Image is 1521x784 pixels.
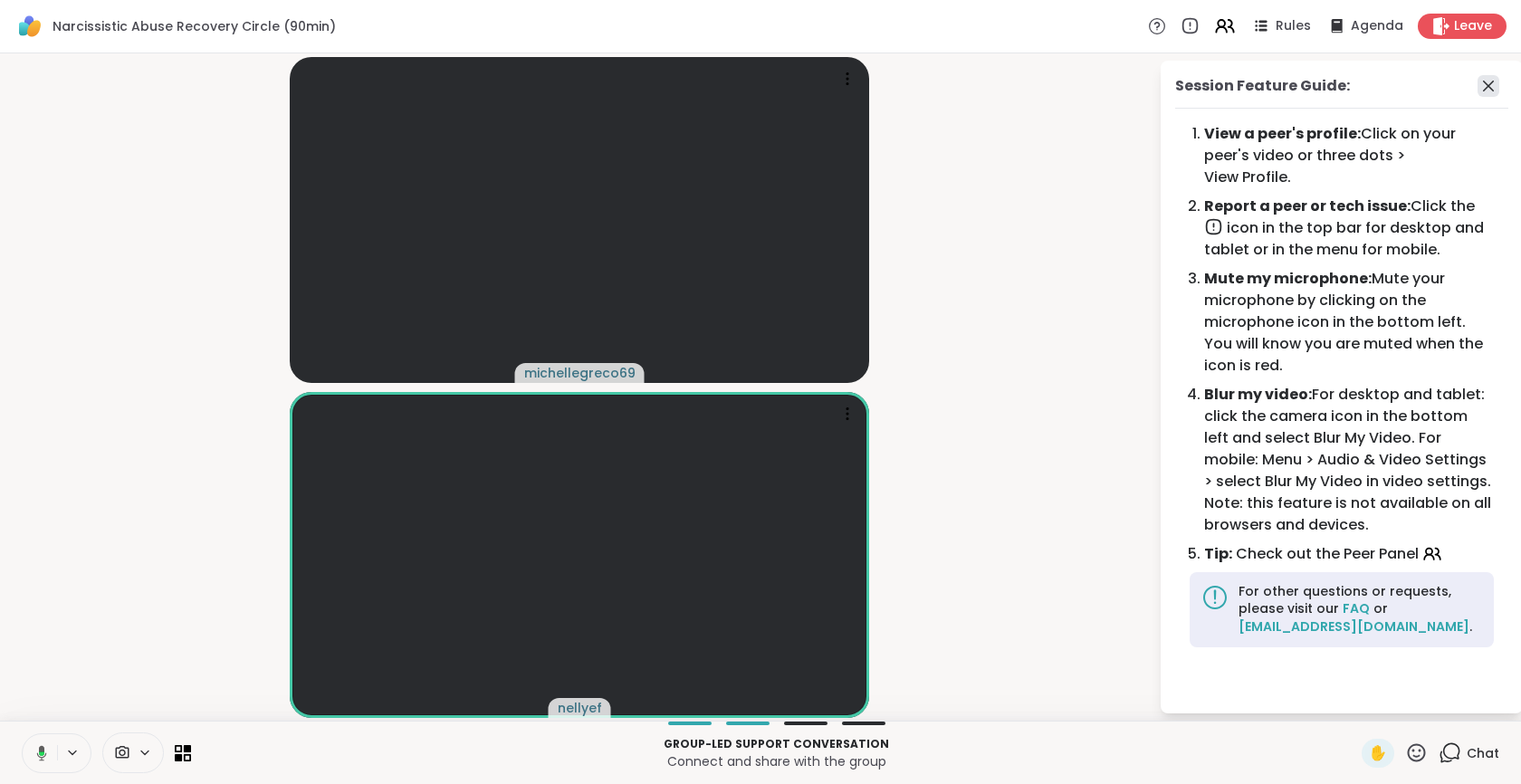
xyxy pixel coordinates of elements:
span: Agenda [1351,17,1403,35]
li: Click on your peer's video or three dots > View Profile. [1204,123,1494,188]
b: Blur my video: [1204,384,1312,405]
div: Session Feature Guide: [1175,75,1350,97]
span: ✋ [1369,742,1387,764]
li: Mute your microphone by clicking on the microphone icon in the bottom left. You will know you are... [1204,268,1494,377]
b: View a peer's profile: [1204,123,1361,144]
span: nellyef [558,699,602,717]
span: Narcissistic Abuse Recovery Circle (90min) [53,17,336,35]
li: Click the icon in the top bar for desktop and tablet or in the menu for mobile. [1204,196,1494,261]
span: michellegreco69 [524,364,636,382]
span: Leave [1454,17,1492,35]
img: ShareWell Logomark [14,11,45,42]
div: For other questions or requests, please visit our or . [1239,583,1483,636]
span: Check out the Peer Panel [1204,543,1494,565]
b: Report a peer or tech issue: [1204,196,1411,216]
a: FAQ [1343,599,1370,617]
span: Chat [1467,744,1499,762]
p: Group-led support conversation [202,736,1351,752]
p: Connect and share with the group [202,752,1351,770]
span: Rules [1276,17,1311,35]
b: Tip: [1204,543,1232,565]
li: For desktop and tablet: click the camera icon in the bottom left and select Blur My Video. For mo... [1204,384,1494,536]
b: Mute my microphone: [1204,268,1372,289]
a: [EMAIL_ADDRESS][DOMAIN_NAME] [1239,617,1469,636]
